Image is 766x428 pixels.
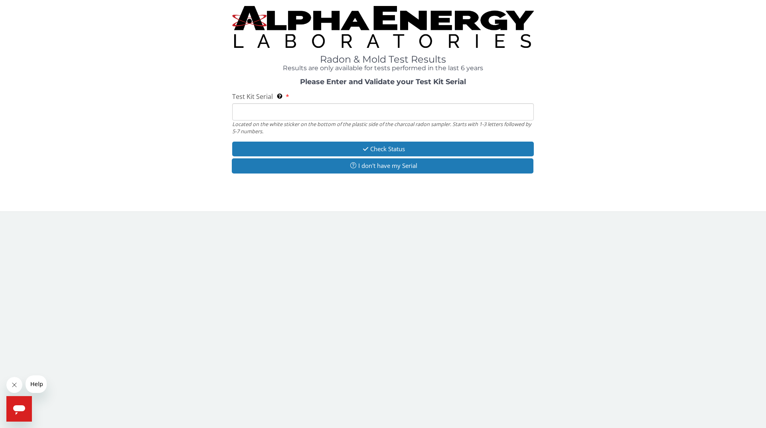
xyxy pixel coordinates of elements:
[26,375,47,393] iframe: Message from company
[232,158,533,173] button: I don't have my Serial
[232,54,534,65] h1: Radon & Mold Test Results
[232,120,534,135] div: Located on the white sticker on the bottom of the plastic side of the charcoal radon sampler. Sta...
[6,377,22,393] iframe: Close message
[232,92,273,101] span: Test Kit Serial
[232,6,534,48] img: TightCrop.jpg
[300,77,466,86] strong: Please Enter and Validate your Test Kit Serial
[232,65,534,72] h4: Results are only available for tests performed in the last 6 years
[6,396,32,422] iframe: Button to launch messaging window
[232,142,534,156] button: Check Status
